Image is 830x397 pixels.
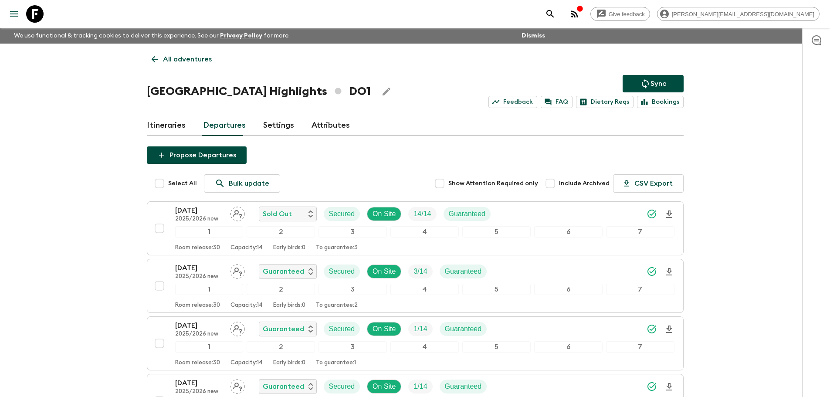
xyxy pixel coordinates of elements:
svg: Synced Successfully [647,324,657,334]
div: Secured [324,322,360,336]
p: 3 / 14 [413,266,427,277]
a: FAQ [541,96,573,108]
p: To guarantee: 2 [316,302,358,309]
span: Select All [168,179,197,188]
button: [DATE]2025/2026 newAssign pack leaderGuaranteedSecuredOn SiteTrip FillGuaranteed1234567Room relea... [147,259,684,313]
span: Give feedback [604,11,650,17]
p: Guaranteed [449,209,486,219]
p: [DATE] [175,205,223,216]
div: [PERSON_NAME][EMAIL_ADDRESS][DOMAIN_NAME] [657,7,820,21]
div: 6 [534,341,603,353]
span: Show Attention Required only [448,179,538,188]
div: On Site [367,322,401,336]
div: 5 [462,226,531,238]
a: Attributes [312,115,350,136]
div: 1 [175,226,244,238]
span: Assign pack leader [230,324,245,331]
div: Trip Fill [408,207,436,221]
a: Itineraries [147,115,186,136]
button: Dismiss [519,30,547,42]
svg: Download Onboarding [664,209,674,220]
div: Trip Fill [408,322,432,336]
div: 6 [534,284,603,295]
div: 5 [462,341,531,353]
svg: Synced Successfully [647,209,657,219]
p: Capacity: 14 [230,244,263,251]
button: [DATE]2025/2026 newAssign pack leaderSold OutSecuredOn SiteTrip FillGuaranteed1234567Room release... [147,201,684,255]
p: Secured [329,324,355,334]
p: On Site [373,381,396,392]
a: Feedback [488,96,537,108]
div: 4 [390,226,459,238]
a: Bulk update [204,174,280,193]
p: 1 / 14 [413,381,427,392]
div: 4 [390,284,459,295]
p: Guaranteed [445,324,482,334]
svg: Download Onboarding [664,324,674,335]
p: Room release: 30 [175,302,220,309]
p: Sold Out [263,209,292,219]
div: 7 [606,284,674,295]
svg: Download Onboarding [664,382,674,392]
a: Privacy Policy [220,33,262,39]
span: [PERSON_NAME][EMAIL_ADDRESS][DOMAIN_NAME] [667,11,819,17]
svg: Download Onboarding [664,267,674,277]
div: 7 [606,226,674,238]
button: search adventures [542,5,559,23]
div: 2 [247,284,315,295]
a: All adventures [147,51,217,68]
p: To guarantee: 1 [316,360,356,366]
p: Guaranteed [263,266,304,277]
p: 2025/2026 new [175,388,223,395]
p: Secured [329,209,355,219]
p: Room release: 30 [175,244,220,251]
a: Bookings [637,96,684,108]
p: Early birds: 0 [273,244,305,251]
p: Secured [329,266,355,277]
div: 3 [318,226,387,238]
p: On Site [373,209,396,219]
p: On Site [373,266,396,277]
p: Guaranteed [263,381,304,392]
button: [DATE]2025/2026 newAssign pack leaderGuaranteedSecuredOn SiteTrip FillGuaranteed1234567Room relea... [147,316,684,370]
div: 2 [247,341,315,353]
button: Propose Departures [147,146,247,164]
p: 1 / 14 [413,324,427,334]
div: 4 [390,341,459,353]
button: menu [5,5,23,23]
p: Guaranteed [263,324,304,334]
div: 3 [318,284,387,295]
p: Capacity: 14 [230,360,263,366]
span: Assign pack leader [230,382,245,389]
p: 2025/2026 new [175,331,223,338]
span: Assign pack leader [230,209,245,216]
p: All adventures [163,54,212,64]
div: 6 [534,226,603,238]
svg: Synced Successfully [647,381,657,392]
p: Room release: 30 [175,360,220,366]
p: Capacity: 14 [230,302,263,309]
div: 5 [462,284,531,295]
div: Secured [324,265,360,278]
a: Settings [263,115,294,136]
button: CSV Export [613,174,684,193]
p: [DATE] [175,263,223,273]
svg: Synced Successfully [647,266,657,277]
div: 1 [175,284,244,295]
div: On Site [367,207,401,221]
p: Sync [650,78,666,89]
a: Departures [203,115,246,136]
div: Trip Fill [408,380,432,394]
div: Trip Fill [408,265,432,278]
div: 2 [247,226,315,238]
div: 3 [318,341,387,353]
p: 2025/2026 new [175,273,223,280]
div: 1 [175,341,244,353]
p: We use functional & tracking cookies to deliver this experience. See our for more. [10,28,293,44]
div: Secured [324,380,360,394]
a: Give feedback [590,7,650,21]
p: [DATE] [175,320,223,331]
div: On Site [367,265,401,278]
div: On Site [367,380,401,394]
p: 14 / 14 [413,209,431,219]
